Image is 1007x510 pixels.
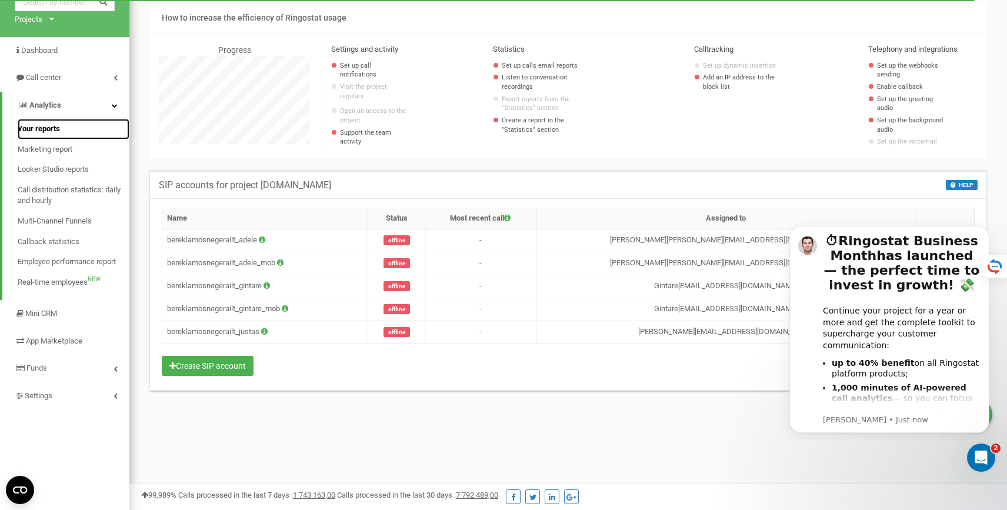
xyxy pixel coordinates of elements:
a: Real-time employeesNEW [18,272,129,293]
span: Multi-Channel Funnels [18,216,92,227]
p: Visit the project regulary [340,82,408,101]
span: offline [384,281,410,291]
a: Set up the webhooks sending [877,61,943,79]
a: Set up the voicemail [877,137,943,146]
span: Analytics [29,101,61,109]
td: Gintare [EMAIL_ADDRESS][DOMAIN_NAME] [536,275,916,298]
th: Status [368,208,425,229]
a: Open an access to the project [340,106,408,125]
span: Calls processed in the last 30 days : [337,491,498,499]
button: Create SIP account [162,356,254,376]
td: - [425,252,536,275]
div: Projects [15,14,42,25]
a: Create a report in the "Statistics" section [502,116,597,134]
a: Callback statistics [18,232,129,252]
span: How to increase the efficiency of Ringostat usage [162,13,346,22]
button: Open CMP widget [6,476,34,504]
a: Set up dynamic insertion [703,61,779,71]
span: Callback statistics [18,236,79,248]
span: offline [384,327,410,337]
span: Telephony and integrations [868,45,958,54]
span: Real-time employees [18,277,88,288]
td: Gintare [EMAIL_ADDRESS][DOMAIN_NAME] [536,298,916,321]
a: Looker Studio reports [18,159,129,180]
span: 2 [991,444,1001,453]
th: Most recent call [425,208,536,229]
span: Calltracking [694,45,733,54]
span: Employee performance report [18,256,116,268]
span: Funds [26,364,47,372]
span: Mini CRM [25,309,57,318]
td: bereklamosnegerailt_justas [162,321,368,344]
span: Settings and activity [331,45,398,54]
a: Your reports [18,119,129,139]
span: Statistics [493,45,525,54]
span: Call center [26,73,61,82]
iframe: Intercom notifications message [772,215,1007,440]
span: Progress [218,45,251,55]
th: Assigned to [536,208,916,229]
iframe: Intercom live chat [967,444,995,472]
td: - [425,298,536,321]
a: Analytics [2,92,129,119]
h5: SIP accounts for project [DOMAIN_NAME] [159,180,331,191]
th: Name [162,208,368,229]
span: offline [384,304,410,314]
span: Dashboard [21,46,58,55]
td: [PERSON_NAME] [PERSON_NAME][EMAIL_ADDRESS][DOMAIN_NAME] [536,229,916,252]
a: Marketing report [18,139,129,160]
span: Your reports [18,124,60,135]
span: offline [384,258,410,268]
td: [PERSON_NAME] [PERSON_NAME][EMAIL_ADDRESS][DOMAIN_NAME] [536,252,916,275]
u: 1 743 163,00 [293,491,335,499]
span: App Marketplace [26,336,82,345]
a: Set up calls email reports [502,61,597,71]
a: Export reports from the "Statistics" section [502,95,597,113]
a: Employee performance report [18,252,129,272]
td: - [425,275,536,298]
span: Looker Studio reports [18,164,89,175]
p: Support the team activity [340,128,408,146]
a: Add an IP address to the block list [703,73,779,91]
td: bereklamosnegerailt_gintare [162,275,368,298]
a: Call distribution statistics: daily and hourly [18,180,129,211]
a: Set up call notifications [340,61,408,79]
a: Listen to conversation recordings [502,73,597,91]
td: bereklamosnegerailt_adele_mob [162,252,368,275]
a: Set up the greeting audio [877,95,943,113]
a: Set up the background audio [877,116,943,134]
td: [PERSON_NAME] [EMAIL_ADDRESS][DOMAIN_NAME] [536,321,916,344]
span: 99,989% [141,491,176,499]
span: offline [384,235,410,245]
span: Call distribution statistics: daily and hourly [18,185,124,206]
button: HELP [946,180,978,190]
td: - [425,321,536,344]
span: Settings [25,391,52,400]
span: Calls processed in the last 7 days : [178,491,335,499]
td: - [425,229,536,252]
u: 7 792 489,00 [456,491,498,499]
a: Enable callback [877,82,943,92]
span: Marketing report [18,144,72,155]
td: bereklamosnegerailt_gintare_mob [162,298,368,321]
a: Multi-Channel Funnels [18,211,129,232]
td: bereklamosnegerailt_adele [162,229,368,252]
